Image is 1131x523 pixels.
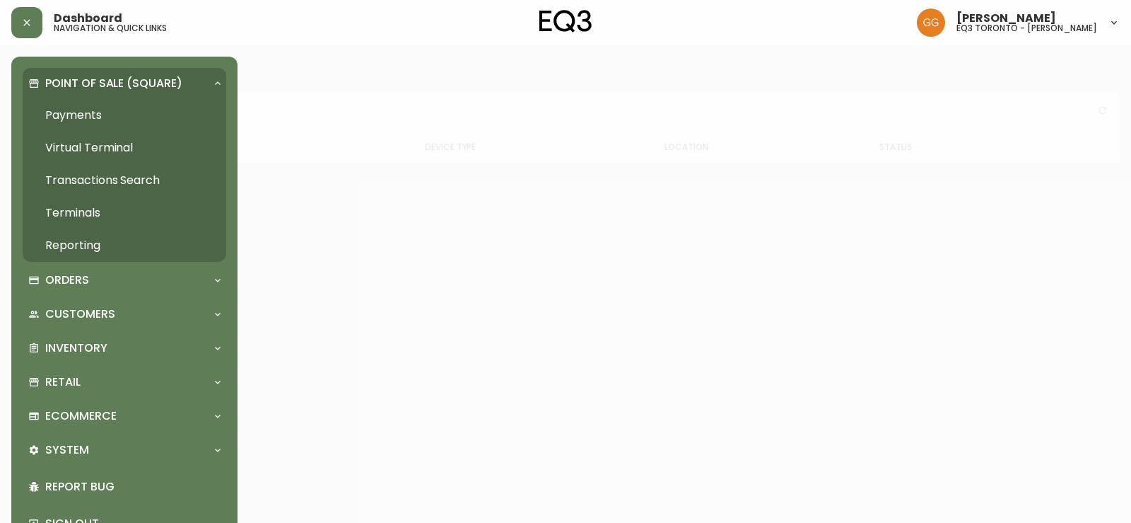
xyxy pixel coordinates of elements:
img: logo [539,10,592,33]
a: Payments [23,99,226,132]
p: System [45,442,89,458]
div: Inventory [23,333,226,364]
div: Retail [23,367,226,398]
img: dbfc93a9366efef7dcc9a31eef4d00a7 [917,8,945,37]
p: Customers [45,306,115,322]
a: Reporting [23,229,226,262]
p: Inventory [45,340,107,356]
a: Transactions Search [23,164,226,197]
div: Point of Sale (Square) [23,68,226,99]
p: Point of Sale (Square) [45,76,182,91]
p: Report Bug [45,479,221,495]
a: Virtual Terminal [23,132,226,164]
div: System [23,435,226,466]
div: Report Bug [23,469,226,505]
div: Ecommerce [23,401,226,432]
a: Terminals [23,197,226,229]
h5: navigation & quick links [54,24,167,33]
div: Customers [23,299,226,330]
h5: eq3 toronto - [PERSON_NAME] [956,24,1097,33]
p: Orders [45,272,89,288]
span: Dashboard [54,13,122,24]
span: [PERSON_NAME] [956,13,1056,24]
div: Orders [23,265,226,296]
p: Ecommerce [45,408,117,424]
p: Retail [45,374,81,390]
